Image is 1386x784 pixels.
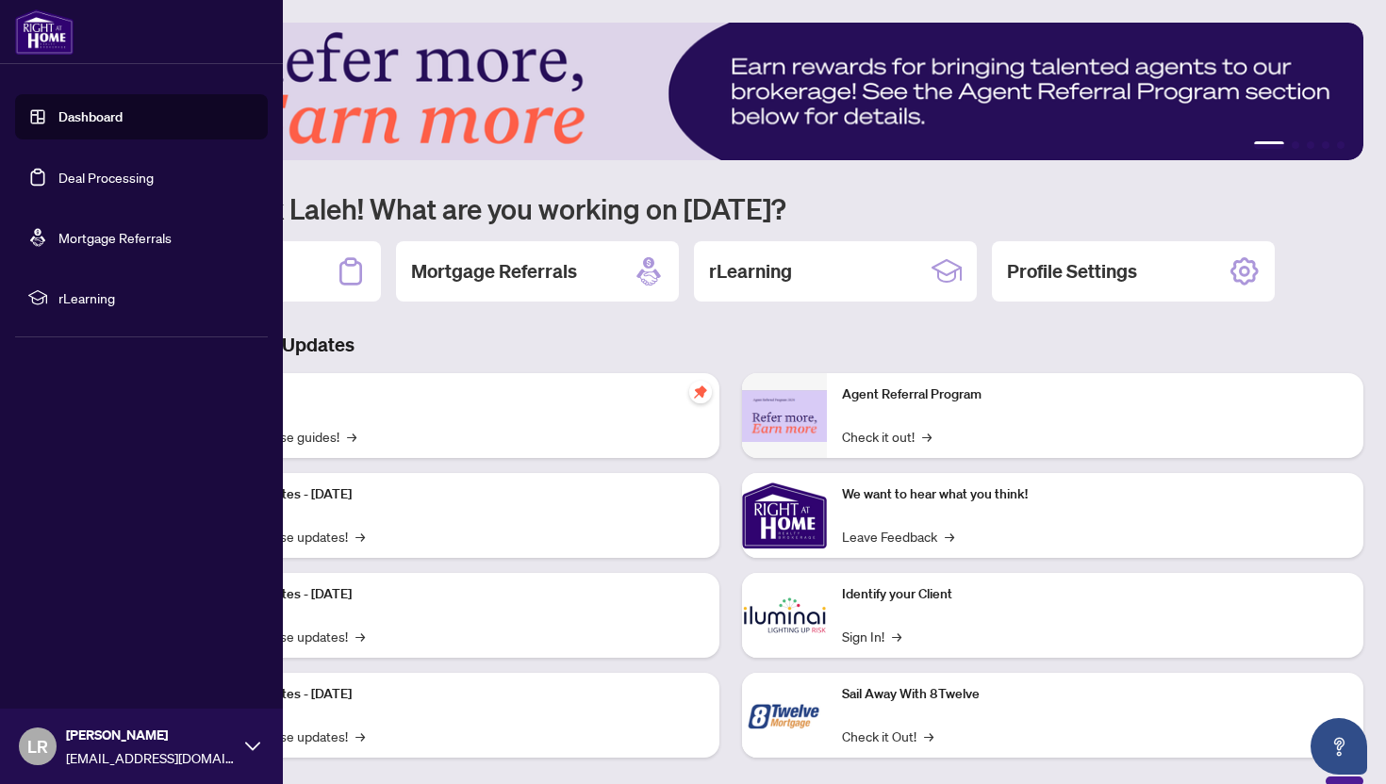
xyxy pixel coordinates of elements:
span: [EMAIL_ADDRESS][DOMAIN_NAME] [66,747,236,768]
a: Sign In!→ [842,626,901,646]
img: We want to hear what you think! [742,473,827,558]
span: rLearning [58,287,255,308]
button: 4 [1322,141,1329,149]
a: Dashboard [58,108,123,125]
a: Leave Feedback→ [842,526,954,547]
h1: Welcome back Laleh! What are you working on [DATE]? [98,190,1363,226]
span: → [945,526,954,547]
a: Check it Out!→ [842,726,933,746]
span: → [355,726,365,746]
button: 2 [1292,141,1299,149]
button: Open asap [1311,718,1367,775]
p: Platform Updates - [DATE] [198,584,704,605]
span: → [355,526,365,547]
h2: Profile Settings [1007,258,1137,285]
span: → [347,426,356,447]
p: Platform Updates - [DATE] [198,684,704,705]
p: Platform Updates - [DATE] [198,484,704,505]
span: → [355,626,365,646]
h2: Mortgage Referrals [411,258,577,285]
img: Slide 0 [98,23,1363,160]
span: → [924,726,933,746]
p: Sail Away With 8Twelve [842,684,1348,705]
a: Deal Processing [58,169,154,186]
p: Self-Help [198,384,704,405]
a: Mortgage Referrals [58,229,172,246]
img: Sail Away With 8Twelve [742,673,827,758]
button: 5 [1337,141,1345,149]
img: logo [15,9,74,55]
h3: Brokerage & Industry Updates [98,332,1363,358]
span: LR [27,733,48,759]
span: pushpin [689,381,712,403]
img: Agent Referral Program [742,390,827,442]
button: 3 [1307,141,1314,149]
span: → [892,626,901,646]
h2: rLearning [709,258,792,285]
p: Identify your Client [842,584,1348,605]
button: 1 [1254,141,1284,149]
a: Check it out!→ [842,426,932,447]
p: We want to hear what you think! [842,484,1348,505]
img: Identify your Client [742,573,827,658]
p: Agent Referral Program [842,384,1348,405]
span: [PERSON_NAME] [66,725,236,745]
span: → [922,426,932,447]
